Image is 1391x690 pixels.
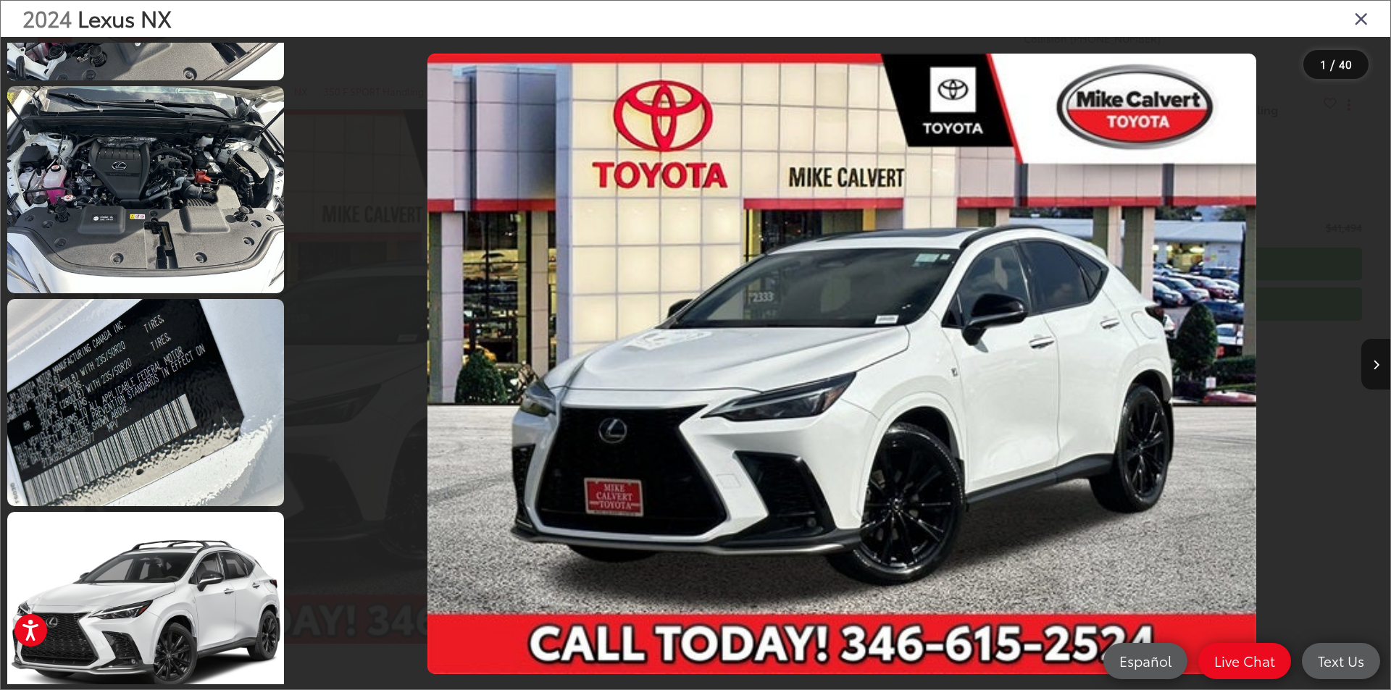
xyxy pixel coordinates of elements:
[4,297,286,508] img: 2024 Lexus NX 350 F SPORT Handling
[1321,56,1326,72] span: 1
[1198,643,1291,679] a: Live Chat
[1103,643,1187,679] a: Español
[427,54,1256,675] img: 2024 Lexus NX 350 F SPORT Handling
[293,54,1390,675] div: 2024 Lexus NX 350 F SPORT Handling 0
[1302,643,1380,679] a: Text Us
[22,2,72,33] span: 2024
[4,84,286,295] img: 2024 Lexus NX 350 F SPORT Handling
[1339,56,1352,72] span: 40
[1207,652,1282,670] span: Live Chat
[1112,652,1179,670] span: Español
[1361,339,1390,390] button: Next image
[1329,59,1336,70] span: /
[1354,9,1369,28] i: Close gallery
[78,2,172,33] span: Lexus NX
[1311,652,1371,670] span: Text Us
